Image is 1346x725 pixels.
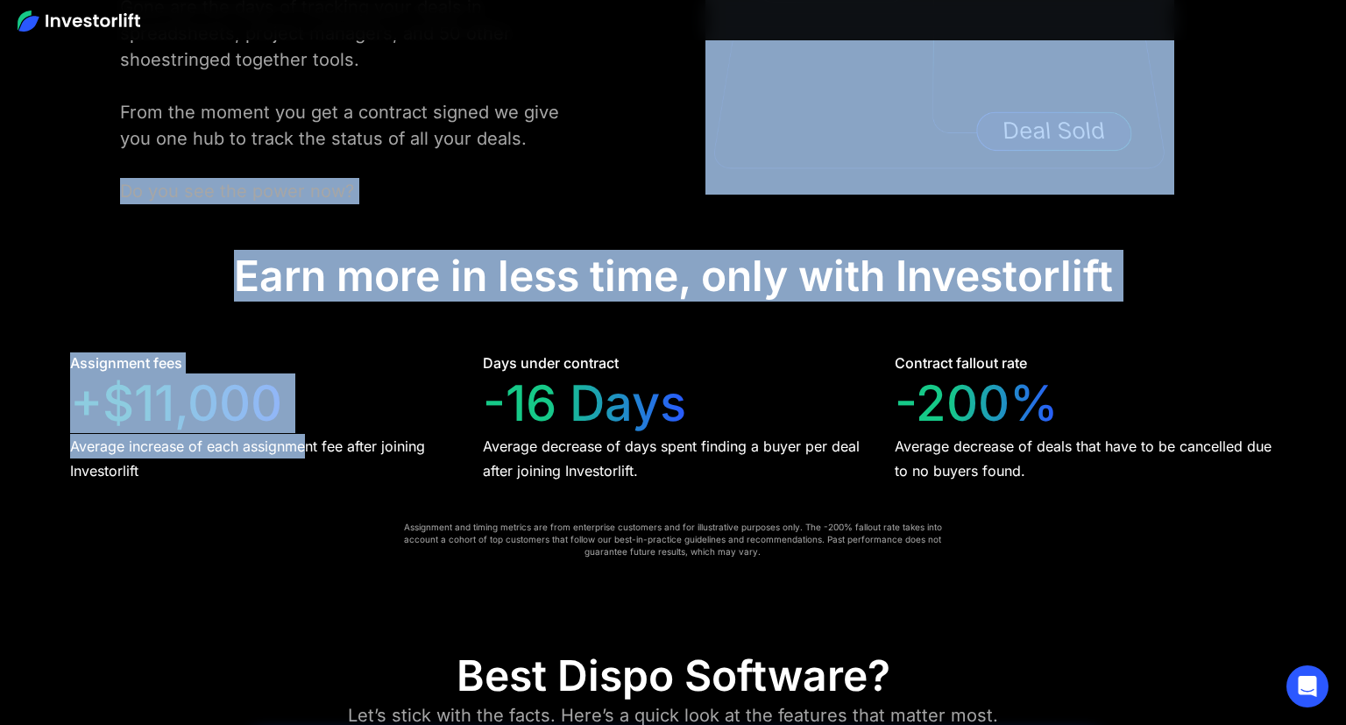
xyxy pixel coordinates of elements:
[483,434,864,483] div: Average decrease of days spent finding a buyer per deal after joining Investorlift.
[895,434,1276,483] div: Average decrease of deals that have to be cancelled due to no buyers found.
[483,374,686,433] div: -16 Days
[70,352,182,373] div: Assignment fees
[70,374,282,433] div: +$11,000
[895,352,1027,373] div: Contract fallout rate
[457,650,890,701] div: Best Dispo Software?
[234,251,1113,302] div: Earn more in less time, only with Investorlift
[404,521,942,558] div: Assignment and timing metrics are from enterprise customers and for illustrative purposes only. T...
[483,352,619,373] div: Days under contract
[895,374,1059,433] div: -200%
[1286,665,1328,707] div: Open Intercom Messenger
[70,434,451,483] div: Average increase of each assignment fee after joining Investorlift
